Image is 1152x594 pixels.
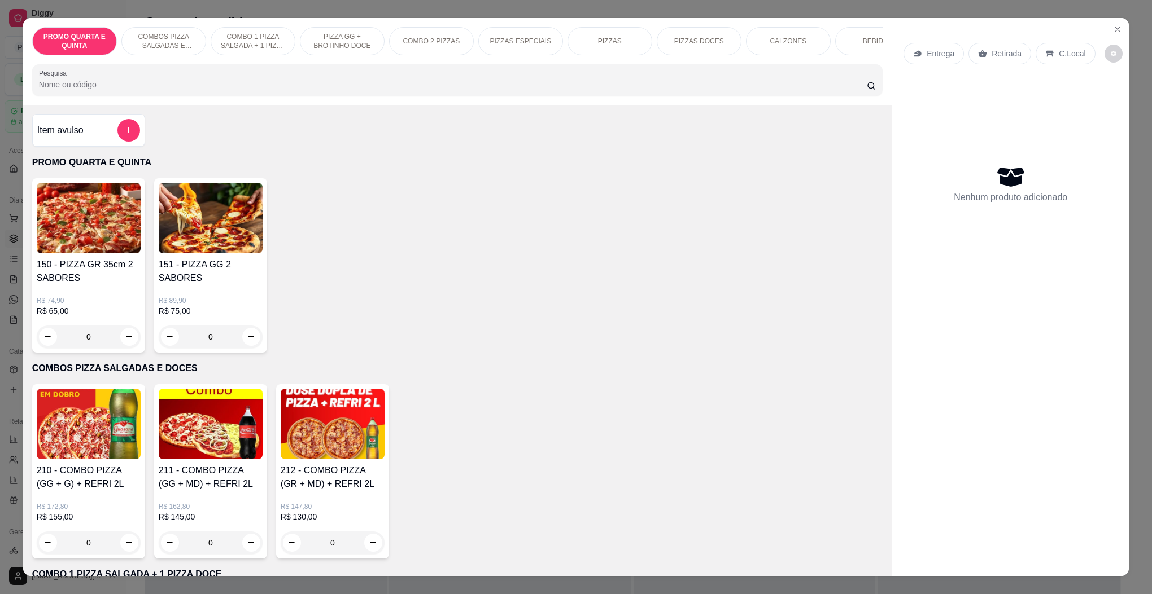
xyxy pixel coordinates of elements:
[37,124,84,137] h4: Item avulso
[159,511,263,522] p: R$ 145,00
[281,502,385,511] p: R$ 147,80
[770,37,806,46] p: CALZONES
[159,389,263,459] img: product-image
[598,37,622,46] p: PIZZAS
[37,502,141,511] p: R$ 172,80
[42,32,107,50] p: PROMO QUARTA E QUINTA
[39,68,71,78] label: Pesquisa
[159,305,263,316] p: R$ 75,00
[37,511,141,522] p: R$ 155,00
[1059,48,1085,59] p: C.Local
[309,32,375,50] p: PIZZA GG + BROTINHO DOCE
[674,37,724,46] p: PIZZAS DOCES
[37,305,141,316] p: R$ 65,00
[37,183,141,253] img: product-image
[1105,45,1123,63] button: decrease-product-quantity
[992,48,1022,59] p: Retirada
[159,258,263,285] h4: 151 - PIZZA GG 2 SABORES
[32,156,883,169] p: PROMO QUARTA E QUINTA
[281,464,385,491] h4: 212 - COMBO PIZZA (GR + MD) + REFRI 2L
[37,258,141,285] h4: 150 - PIZZA GR 35cm 2 SABORES
[131,32,197,50] p: COMBOS PIZZA SALGADAS E DOCES
[37,464,141,491] h4: 210 - COMBO PIZZA (GG + G) + REFRI 2L
[32,362,883,375] p: COMBOS PIZZA SALGADAS E DOCES
[159,183,263,253] img: product-image
[32,567,883,581] p: COMBO 1 PIZZA SALGADA + 1 PIZZA DOCE
[220,32,286,50] p: COMBO 1 PIZZA SALGADA + 1 PIZZA DOCE
[863,37,892,46] p: BEBIDAS
[117,119,140,142] button: add-separate-item
[1109,20,1127,38] button: Close
[159,296,263,305] p: R$ 89,90
[281,511,385,522] p: R$ 130,00
[281,389,385,459] img: product-image
[159,464,263,491] h4: 211 - COMBO PIZZA (GG + MD) + REFRI 2L
[954,191,1067,204] p: Nenhum produto adicionado
[490,37,551,46] p: PIZZAS ESPECIAIS
[37,389,141,459] img: product-image
[403,37,460,46] p: COMBO 2 PIZZAS
[37,296,141,305] p: R$ 74,90
[159,502,263,511] p: R$ 162,80
[927,48,954,59] p: Entrega
[39,79,867,90] input: Pesquisa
